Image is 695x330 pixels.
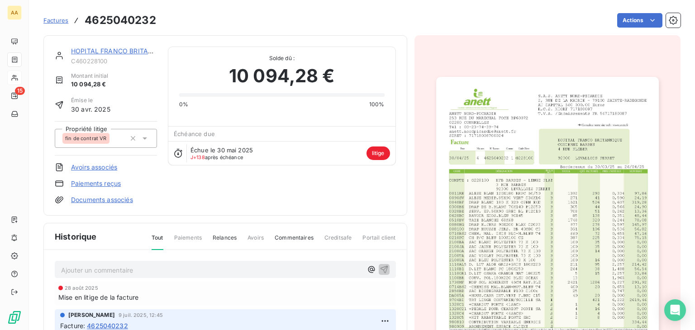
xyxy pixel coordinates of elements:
[369,100,385,108] span: 100%
[85,12,156,28] h3: 4625040232
[190,154,205,160] span: J+138
[71,57,157,65] span: C460228100
[43,17,68,24] span: Factures
[71,47,173,55] a: HOPITAL FRANCO BRITANNIQUE
[179,54,384,62] span: Solde dû :
[65,136,107,141] span: fin de contrat VR
[324,234,352,249] span: Creditsafe
[152,234,163,250] span: Tout
[190,155,243,160] span: après échéance
[367,146,390,160] span: litige
[664,299,686,321] div: Open Intercom Messenger
[15,87,25,95] span: 15
[617,13,662,28] button: Actions
[213,234,237,249] span: Relances
[71,179,121,188] a: Paiements reçus
[58,292,138,302] span: Mise en litige de la facture
[362,234,395,249] span: Portail client
[7,5,22,20] div: AA
[229,62,335,90] span: 10 094,28 €
[275,234,314,249] span: Commentaires
[55,231,97,243] span: Historique
[71,80,108,89] span: 10 094,28 €
[71,96,110,104] span: Émise le
[248,234,264,249] span: Avoirs
[179,100,188,108] span: 0%
[174,234,202,249] span: Paiements
[71,72,108,80] span: Montant initial
[7,310,22,325] img: Logo LeanPay
[174,130,215,137] span: Échéance due
[71,195,133,204] a: Documents associés
[68,311,115,319] span: [PERSON_NAME]
[43,16,68,25] a: Factures
[65,285,98,291] span: 28 août 2025
[71,104,110,114] span: 30 avr. 2025
[71,163,117,172] a: Avoirs associés
[119,312,163,318] span: 9 juil. 2025, 12:45
[190,146,253,154] span: Échue le 30 mai 2025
